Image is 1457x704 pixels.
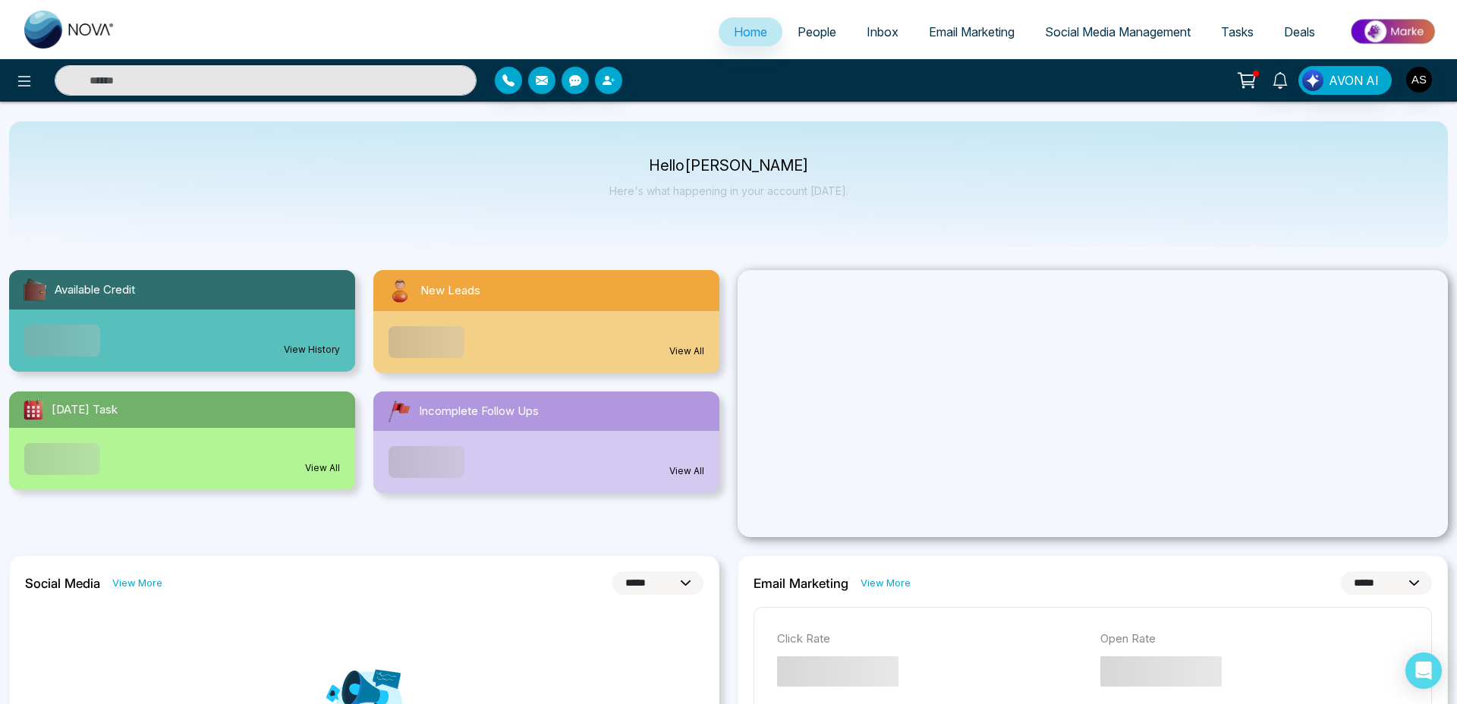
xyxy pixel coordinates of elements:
[1298,66,1392,95] button: AVON AI
[754,576,848,591] h2: Email Marketing
[420,282,480,300] span: New Leads
[1284,24,1315,39] span: Deals
[734,24,767,39] span: Home
[419,403,539,420] span: Incomplete Follow Ups
[609,184,848,197] p: Here's what happening in your account [DATE].
[24,11,115,49] img: Nova CRM Logo
[385,398,413,425] img: followUps.svg
[1405,652,1442,689] div: Open Intercom Messenger
[364,391,728,493] a: Incomplete Follow UpsView All
[52,401,118,419] span: [DATE] Task
[364,270,728,373] a: New LeadsView All
[1100,630,1408,648] p: Open Rate
[385,276,414,305] img: newLeads.svg
[112,576,162,590] a: View More
[1221,24,1254,39] span: Tasks
[914,17,1030,46] a: Email Marketing
[782,17,851,46] a: People
[21,398,46,422] img: todayTask.svg
[1045,24,1191,39] span: Social Media Management
[851,17,914,46] a: Inbox
[777,630,1085,648] p: Click Rate
[21,276,49,303] img: availableCredit.svg
[1269,17,1330,46] a: Deals
[867,24,898,39] span: Inbox
[1030,17,1206,46] a: Social Media Management
[305,461,340,475] a: View All
[25,576,100,591] h2: Social Media
[929,24,1015,39] span: Email Marketing
[1338,14,1448,49] img: Market-place.gif
[1302,70,1323,91] img: Lead Flow
[719,17,782,46] a: Home
[798,24,836,39] span: People
[1206,17,1269,46] a: Tasks
[55,281,135,299] span: Available Credit
[669,344,704,358] a: View All
[669,464,704,478] a: View All
[1406,67,1432,93] img: User Avatar
[284,343,340,357] a: View History
[861,576,911,590] a: View More
[609,159,848,172] p: Hello [PERSON_NAME]
[1329,71,1379,90] span: AVON AI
